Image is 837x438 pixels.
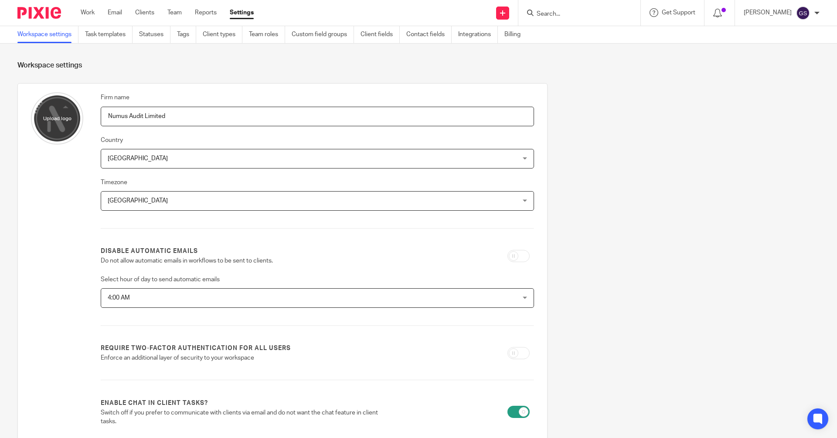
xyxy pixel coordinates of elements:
label: Enable chat in client tasks? [101,399,208,408]
img: svg%3E [796,6,810,20]
p: Enforce an additional layer of security to your workspace [101,354,385,362]
label: Timezone [101,178,127,187]
label: Select hour of day to send automatic emails [101,275,220,284]
span: [GEOGRAPHIC_DATA] [108,198,168,204]
a: Team [167,8,182,17]
a: Integrations [458,26,498,43]
input: Name of your firm [101,107,534,126]
h1: Workspace settings [17,61,820,70]
a: Task templates [85,26,133,43]
a: Reports [195,8,217,17]
label: Firm name [101,93,129,102]
a: Statuses [139,26,170,43]
p: Do not allow automatic emails in workflows to be sent to clients. [101,256,385,265]
a: Email [108,8,122,17]
input: Search [536,10,614,18]
a: Client fields [361,26,400,43]
span: 4:00 AM [108,295,130,301]
a: Contact fields [406,26,452,43]
span: [GEOGRAPHIC_DATA] [108,155,168,162]
a: Custom field groups [292,26,354,43]
p: [PERSON_NAME] [744,8,792,17]
a: Tags [177,26,196,43]
a: Client types [203,26,242,43]
a: Workspace settings [17,26,78,43]
a: Team roles [249,26,285,43]
a: Billing [504,26,527,43]
label: Require two-factor authentication for all users [101,344,291,353]
a: Clients [135,8,154,17]
label: Disable automatic emails [101,247,198,256]
label: Country [101,136,123,145]
span: Get Support [662,10,695,16]
img: Pixie [17,7,61,19]
p: Switch off if you prefer to communicate with clients via email and do not want the chat feature i... [101,408,385,426]
a: Settings [230,8,254,17]
a: Work [81,8,95,17]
